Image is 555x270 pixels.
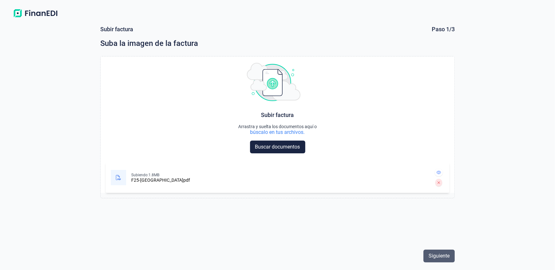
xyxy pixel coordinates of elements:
[250,141,305,153] button: Buscar documentos
[429,252,450,260] span: Siguiente
[10,8,61,19] img: Logo de aplicación
[432,26,455,33] div: Paso 1/3
[247,63,300,101] img: upload img
[238,124,317,129] div: Arrastra y suelta los documentos aquí o
[100,38,455,48] div: Suba la imagen de la factura
[250,129,305,135] div: búscalo en tus archivos.
[255,143,300,151] span: Buscar documentos
[100,26,133,33] div: Subir factura
[238,129,317,135] div: búscalo en tus archivos.
[131,172,190,178] div: Subiendo: 1.8MB
[423,250,455,262] button: Siguiente
[131,178,190,183] div: F25-[GEOGRAPHIC_DATA]pdf
[261,111,294,119] div: Subir factura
